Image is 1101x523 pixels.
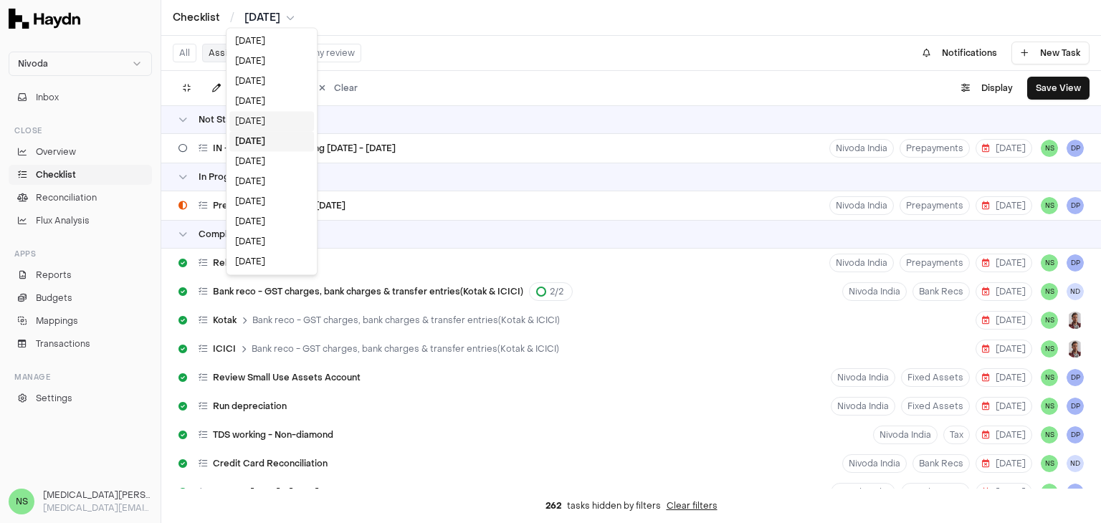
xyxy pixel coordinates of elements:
[229,91,314,111] div: [DATE]
[229,51,314,71] div: [DATE]
[229,111,314,131] div: [DATE]
[229,31,314,51] div: [DATE]
[229,231,314,251] div: [DATE]
[229,191,314,211] div: [DATE]
[229,211,314,231] div: [DATE]
[229,251,314,272] div: [DATE]
[229,171,314,191] div: [DATE]
[229,71,314,91] div: [DATE]
[229,151,314,171] div: [DATE]
[229,131,314,151] div: [DATE]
